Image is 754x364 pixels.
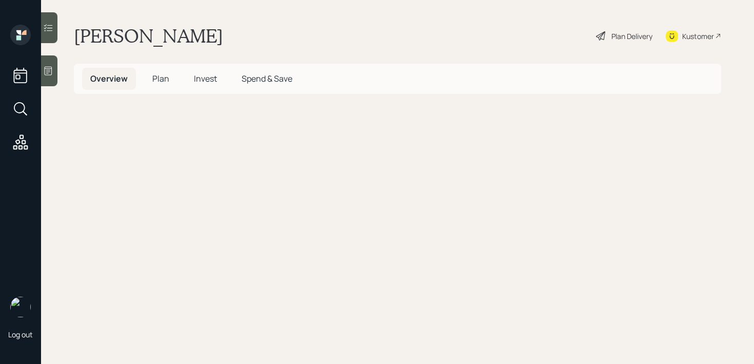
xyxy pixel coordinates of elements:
img: retirable_logo.png [10,297,31,317]
div: Kustomer [682,31,714,42]
span: Spend & Save [242,73,292,84]
span: Plan [152,73,169,84]
h1: [PERSON_NAME] [74,25,223,47]
div: Log out [8,330,33,339]
div: Plan Delivery [611,31,652,42]
span: Invest [194,73,217,84]
span: Overview [90,73,128,84]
